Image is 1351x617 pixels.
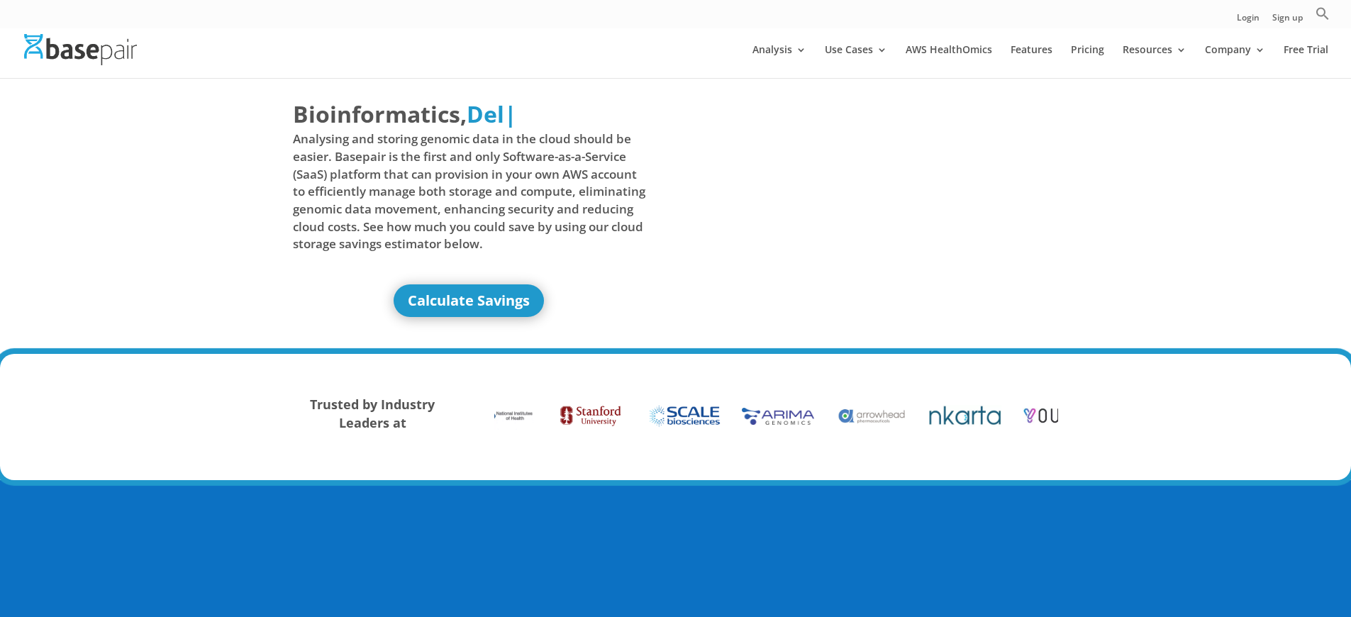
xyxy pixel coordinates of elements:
[686,98,1040,296] iframe: Basepair - NGS Analysis Simplified
[293,130,646,252] span: Analysing and storing genomic data in the cloud should be easier. Basepair is the first and only ...
[467,99,504,129] span: Del
[1316,6,1330,28] a: Search Icon Link
[1011,45,1052,78] a: Features
[293,98,467,130] span: Bioinformatics,
[1272,13,1303,28] a: Sign up
[1123,45,1186,78] a: Resources
[1205,45,1265,78] a: Company
[825,45,887,78] a: Use Cases
[906,45,992,78] a: AWS HealthOmics
[310,396,435,431] strong: Trusted by Industry Leaders at
[1284,45,1328,78] a: Free Trial
[1237,13,1260,28] a: Login
[394,284,544,317] a: Calculate Savings
[752,45,806,78] a: Analysis
[1071,45,1104,78] a: Pricing
[1316,6,1330,21] svg: Search
[24,34,137,65] img: Basepair
[504,99,517,129] span: |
